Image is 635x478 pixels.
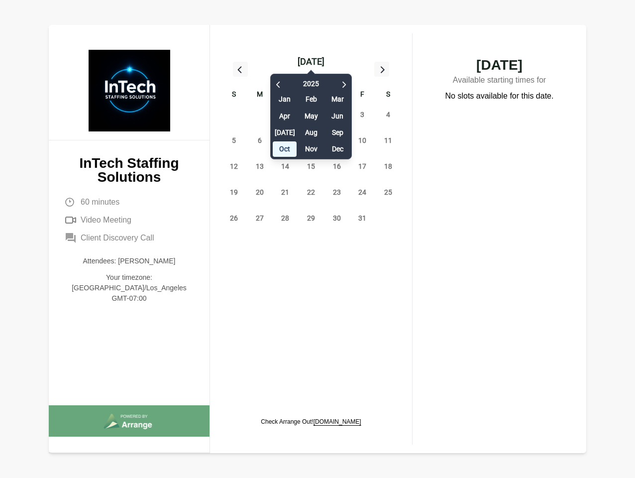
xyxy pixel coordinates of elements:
[253,211,267,225] span: Monday, October 27, 2025
[253,159,267,173] span: Monday, October 13, 2025
[65,272,194,304] p: Your timezone: [GEOGRAPHIC_DATA]/Los_Angeles GMT-07:00
[227,185,241,199] span: Sunday, October 19, 2025
[314,418,361,425] a: [DOMAIN_NAME]
[278,159,292,173] span: Tuesday, October 14, 2025
[65,256,194,266] p: Attendees: [PERSON_NAME]
[355,133,369,147] span: Friday, October 10, 2025
[350,89,376,102] div: F
[298,55,324,69] div: [DATE]
[355,108,369,121] span: Friday, October 3, 2025
[278,185,292,199] span: Tuesday, October 21, 2025
[330,211,344,225] span: Thursday, October 30, 2025
[227,133,241,147] span: Sunday, October 5, 2025
[375,89,401,102] div: S
[81,214,131,226] span: Video Meeting
[253,185,267,199] span: Monday, October 20, 2025
[355,211,369,225] span: Friday, October 31, 2025
[247,89,273,102] div: M
[227,159,241,173] span: Sunday, October 12, 2025
[330,185,344,199] span: Thursday, October 23, 2025
[432,72,566,90] p: Available starting times for
[65,156,194,184] p: InTech Staffing Solutions
[81,232,154,244] span: Client Discovery Call
[445,90,554,102] p: No slots available for this date.
[227,211,241,225] span: Sunday, October 26, 2025
[221,89,247,102] div: S
[355,159,369,173] span: Friday, October 17, 2025
[381,159,395,173] span: Saturday, October 18, 2025
[304,211,318,225] span: Wednesday, October 29, 2025
[355,185,369,199] span: Friday, October 24, 2025
[81,196,119,208] span: 60 minutes
[261,418,361,426] p: Check Arrange Out!
[432,58,566,72] span: [DATE]
[381,108,395,121] span: Saturday, October 4, 2025
[304,185,318,199] span: Wednesday, October 22, 2025
[330,159,344,173] span: Thursday, October 16, 2025
[381,133,395,147] span: Saturday, October 11, 2025
[253,133,267,147] span: Monday, October 6, 2025
[304,159,318,173] span: Wednesday, October 15, 2025
[278,211,292,225] span: Tuesday, October 28, 2025
[381,185,395,199] span: Saturday, October 25, 2025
